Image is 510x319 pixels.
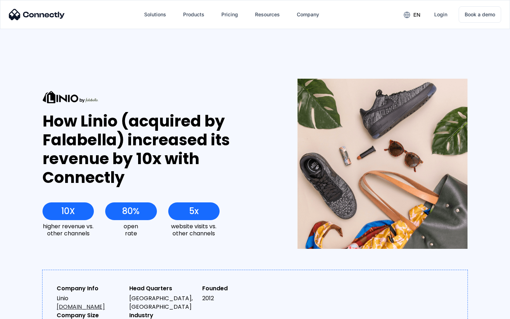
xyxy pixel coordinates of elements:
div: Linio [57,294,124,311]
div: open rate [105,223,157,236]
div: 5x [189,206,199,216]
div: 10X [61,206,75,216]
div: 80% [122,206,140,216]
a: [DOMAIN_NAME] [57,303,105,311]
img: Connectly Logo [9,9,65,20]
div: higher revenue vs. other channels [42,223,94,236]
div: Company [297,10,319,19]
div: en [413,10,420,20]
div: Head Quarters [129,284,196,293]
div: Solutions [144,10,166,19]
a: Book a demo [459,6,501,23]
a: Pricing [216,6,244,23]
div: Founded [202,284,269,293]
div: website visits vs. other channels [168,223,220,236]
div: Login [434,10,447,19]
div: [GEOGRAPHIC_DATA], [GEOGRAPHIC_DATA] [129,294,196,311]
div: 2012 [202,294,269,303]
div: How Linio (acquired by Falabella) increased its revenue by 10x with Connectly [42,112,272,187]
a: Login [429,6,453,23]
ul: Language list [14,307,42,317]
aside: Language selected: English [7,307,42,317]
div: Products [183,10,204,19]
div: Pricing [221,10,238,19]
div: Company Info [57,284,124,293]
div: Resources [255,10,280,19]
